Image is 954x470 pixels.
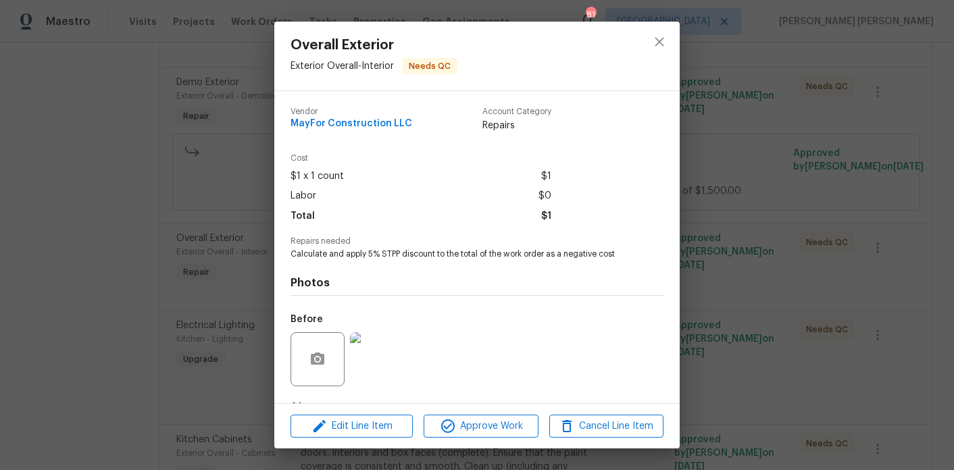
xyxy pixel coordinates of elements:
[553,418,659,435] span: Cancel Line Item
[291,61,394,71] span: Exterior Overall - Interior
[541,207,551,226] span: $1
[291,154,551,163] span: Cost
[482,107,551,116] span: Account Category
[428,418,534,435] span: Approve Work
[291,315,323,324] h5: Before
[291,107,412,116] span: Vendor
[291,249,626,260] span: Calculate and apply 5% STPP discount to the total of the work order as a negative cost
[291,276,663,290] h4: Photos
[291,415,413,438] button: Edit Line Item
[291,237,663,246] span: Repairs needed
[291,38,457,53] span: Overall Exterior
[482,119,551,132] span: Repairs
[291,186,316,206] span: Labor
[295,418,409,435] span: Edit Line Item
[541,167,551,186] span: $1
[424,415,538,438] button: Approve Work
[549,415,663,438] button: Cancel Line Item
[291,119,412,129] span: MayFor Construction LLC
[403,59,456,73] span: Needs QC
[291,207,315,226] span: Total
[643,26,676,58] button: close
[586,8,595,22] div: 81
[291,167,344,186] span: $1 x 1 count
[538,186,551,206] span: $0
